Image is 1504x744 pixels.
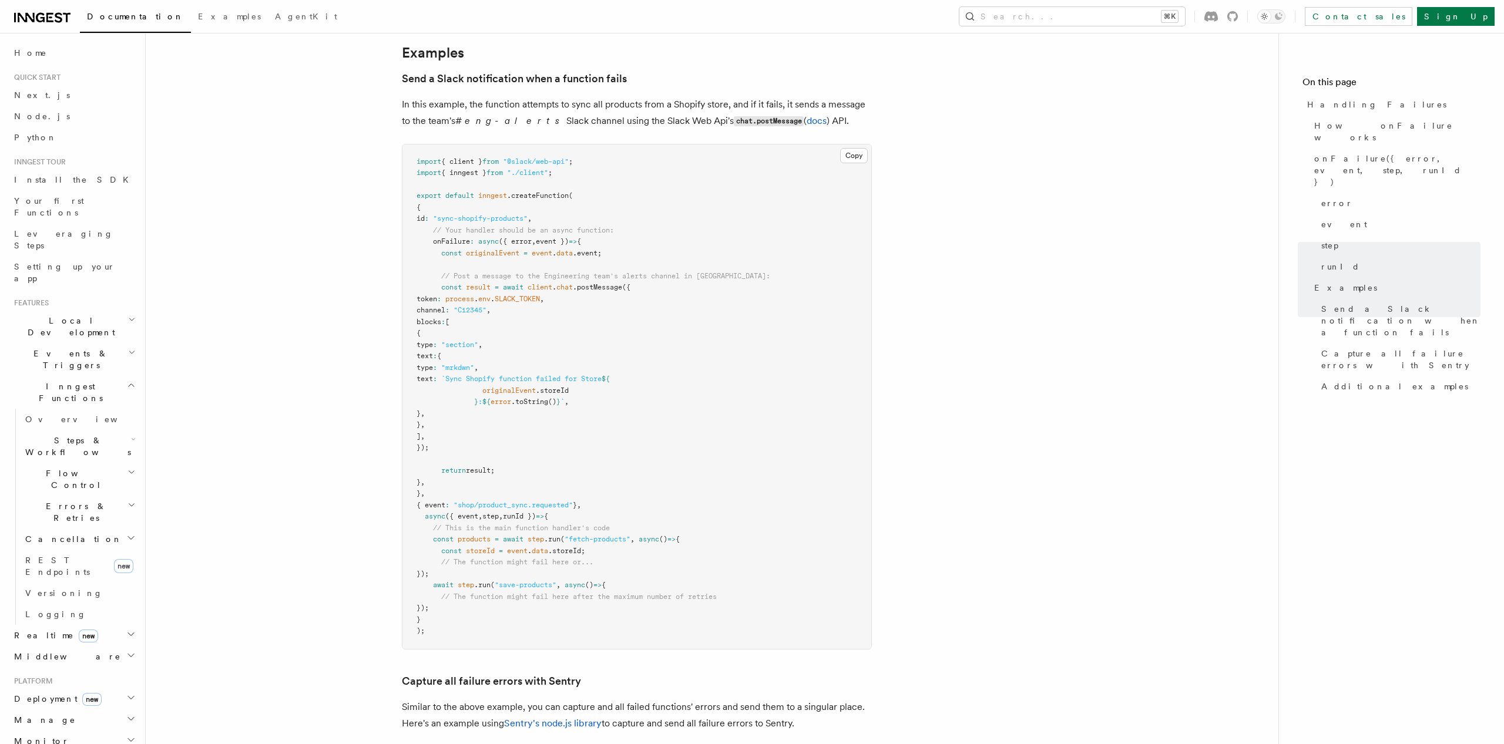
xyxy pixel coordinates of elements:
[807,115,827,126] a: docs
[437,352,441,360] span: {
[478,237,499,245] span: async
[433,237,470,245] span: onFailure
[1314,282,1377,294] span: Examples
[507,191,569,200] span: .createFunction
[433,226,614,234] span: // Your handler should be an async function:
[1302,75,1480,94] h4: On this page
[9,348,128,371] span: Events & Triggers
[433,363,437,372] span: :
[14,229,113,250] span: Leveraging Steps
[441,341,478,349] span: "section"
[14,47,47,59] span: Home
[80,4,191,33] a: Documentation
[441,318,445,326] span: :
[9,157,66,167] span: Inngest tour
[14,262,115,283] span: Setting up your app
[565,398,569,406] span: ,
[959,7,1185,26] button: Search...⌘K
[478,191,507,200] span: inngest
[466,466,495,474] span: result;
[417,306,445,314] span: channel
[275,12,337,21] span: AgentKit
[437,295,441,303] span: :
[565,535,630,543] span: "fetch-products"
[441,272,770,280] span: // Post a message to the Engineering team's alerts channel in [GEOGRAPHIC_DATA]:
[417,375,433,383] span: text
[552,249,556,257] span: .
[421,432,425,440] span: ,
[191,4,268,32] a: Examples
[21,533,122,545] span: Cancellation
[1317,256,1480,277] a: runId
[433,524,610,532] span: // This is the main function handler's code
[455,115,566,126] em: #eng-alerts
[1321,197,1353,209] span: error
[734,116,804,126] code: chat.postMessage
[9,85,138,106] a: Next.js
[417,191,441,200] span: export
[540,295,544,303] span: ,
[1310,148,1480,193] a: onFailure({ error, event, step, runId })
[466,249,519,257] span: originalEvent
[499,547,503,555] span: =
[21,467,127,491] span: Flow Control
[441,283,462,291] span: const
[421,478,425,486] span: ,
[528,214,532,223] span: ,
[532,547,548,555] span: data
[466,547,495,555] span: storeId
[21,430,138,463] button: Steps & Workflows
[14,90,70,100] span: Next.js
[482,386,536,395] span: originalEvent
[1314,153,1480,188] span: onFailure({ error, event, step, runId })
[659,535,667,543] span: ()
[544,535,560,543] span: .run
[9,409,138,625] div: Inngest Functions
[474,295,478,303] span: .
[1314,120,1480,143] span: How onFailure works
[466,283,491,291] span: result
[630,535,634,543] span: ,
[9,343,138,376] button: Events & Triggers
[445,501,449,509] span: :
[21,463,138,496] button: Flow Control
[474,581,491,589] span: .run
[14,196,84,217] span: Your first Functions
[402,96,872,130] p: In this example, the function attempts to sync all products from a Shopify store, and if it fails...
[458,535,491,543] span: products
[9,310,138,343] button: Local Development
[82,693,102,706] span: new
[478,295,491,303] span: env
[425,214,429,223] span: :
[1317,298,1480,343] a: Send a Slack notification when a function fails
[21,435,131,458] span: Steps & Workflows
[417,363,433,372] span: type
[445,318,449,326] span: [
[417,214,425,223] span: id
[9,693,102,705] span: Deployment
[445,295,474,303] span: process
[1310,277,1480,298] a: Examples
[21,496,138,528] button: Errors & Retries
[25,588,103,598] span: Versioning
[9,629,98,641] span: Realtime
[9,73,61,82] span: Quick start
[417,604,429,612] span: });
[556,249,573,257] span: data
[441,169,486,177] span: { inngest }
[548,547,585,555] span: .storeId;
[21,409,138,430] a: Overview
[9,688,138,709] button: Deploymentnew
[528,547,532,555] span: .
[417,318,441,326] span: blocks
[499,237,532,245] span: ({ error
[9,625,138,646] button: Realtimenew
[445,306,449,314] span: :
[458,581,474,589] span: step
[536,237,569,245] span: event })
[470,237,474,245] span: :
[544,512,548,520] span: {
[441,157,482,166] span: { client }
[21,583,138,604] a: Versioning
[552,283,556,291] span: .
